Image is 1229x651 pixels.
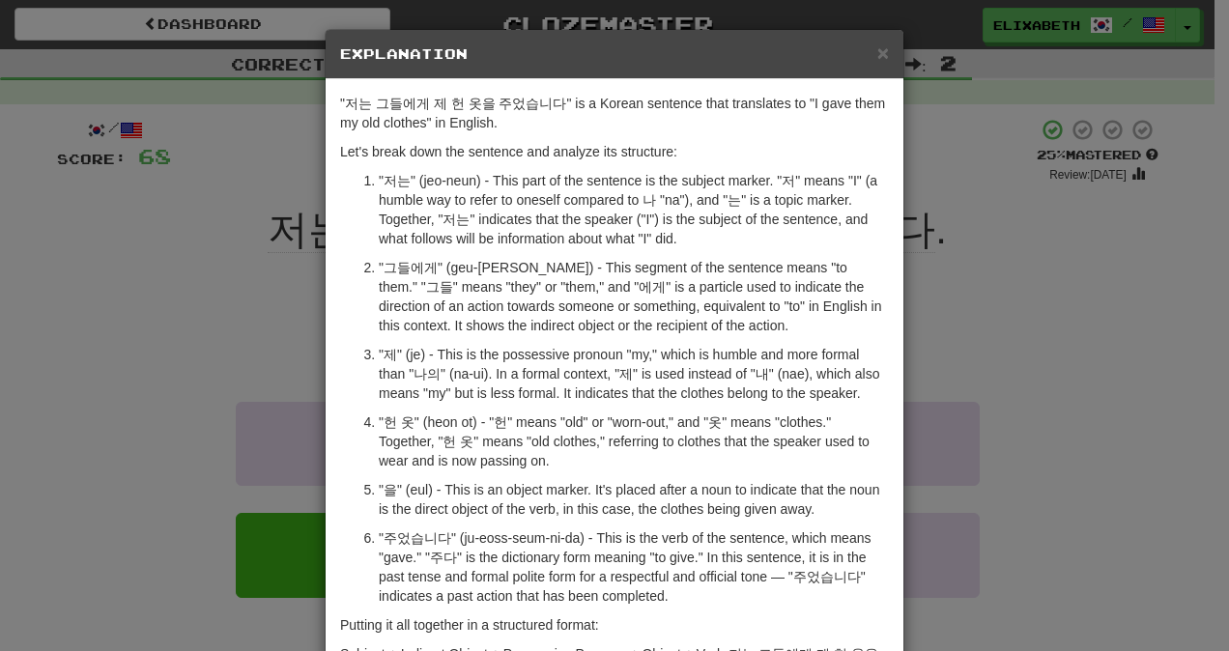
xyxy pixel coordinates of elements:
p: "주었습니다" (ju-eoss-seum-ni-da) - This is the verb of the sentence, which means "gave." "주다" is the ... [379,528,889,606]
p: "헌 옷" (heon ot) - "헌" means "old" or "worn-out," and "옷" means "clothes." Together, "헌 옷" means "... [379,412,889,470]
p: "그들에게" (geu-[PERSON_NAME]) - This segment of the sentence means "to them." "그들" means "they" or "... [379,258,889,335]
p: "제" (je) - This is the possessive pronoun "my," which is humble and more formal than "나의" (na-ui)... [379,345,889,403]
p: "을" (eul) - This is an object marker. It's placed after a noun to indicate that the noun is the d... [379,480,889,519]
p: Let's break down the sentence and analyze its structure: [340,142,889,161]
button: Close [877,42,889,63]
span: × [877,42,889,64]
p: Putting it all together in a structured format: [340,615,889,635]
p: "저는" (jeo-neun) - This part of the sentence is the subject marker. "저" means "I" (a humble way to... [379,171,889,248]
p: "저는 그들에게 제 헌 옷을 주었습니다" is a Korean sentence that translates to "I gave them my old clothes" in En... [340,94,889,132]
h5: Explanation [340,44,889,64]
